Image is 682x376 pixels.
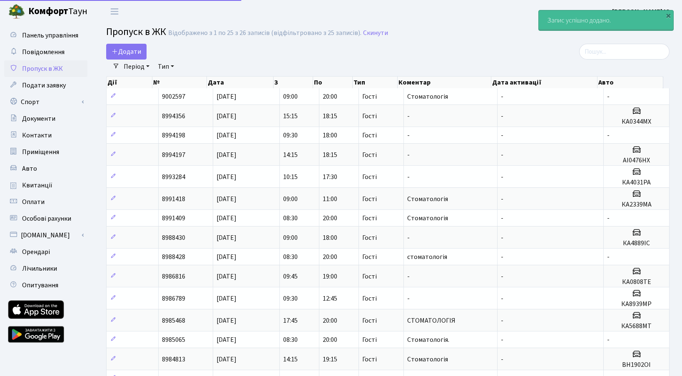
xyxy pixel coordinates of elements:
[106,44,147,60] a: Додати
[217,214,236,223] span: [DATE]
[323,233,337,242] span: 18:00
[362,152,377,158] span: Гості
[283,294,298,303] span: 09:30
[323,316,337,325] span: 20:00
[22,197,45,207] span: Оплати
[363,29,388,37] a: Скинути
[154,60,177,74] a: Тип
[22,247,50,256] span: Орендарі
[162,233,185,242] span: 8988430
[353,77,398,88] th: Тип
[323,355,337,364] span: 19:15
[407,92,448,101] span: Стоматологія
[501,150,503,159] span: -
[283,355,298,364] span: 14:15
[362,273,377,280] span: Гості
[323,214,337,223] span: 20:00
[112,47,141,56] span: Додати
[4,60,87,77] a: Пропуск в ЖК
[283,194,298,204] span: 09:00
[217,316,236,325] span: [DATE]
[22,131,52,140] span: Контакти
[120,60,153,74] a: Період
[501,316,503,325] span: -
[612,7,672,16] b: [PERSON_NAME] Ю.
[407,112,410,121] span: -
[407,194,448,204] span: Стоматологія
[106,25,166,39] span: Пропуск в ЖК
[274,77,313,88] th: З
[217,252,236,261] span: [DATE]
[607,300,666,308] h5: КА8939МР
[398,77,491,88] th: Коментар
[22,147,59,157] span: Приміщення
[283,233,298,242] span: 09:00
[28,5,87,19] span: Таун
[612,7,672,17] a: [PERSON_NAME] Ю.
[283,214,298,223] span: 08:30
[607,335,610,344] span: -
[501,112,503,121] span: -
[362,196,377,202] span: Гості
[217,112,236,121] span: [DATE]
[4,160,87,177] a: Авто
[22,64,63,73] span: Пропуск в ЖК
[283,316,298,325] span: 17:45
[407,294,410,303] span: -
[217,233,236,242] span: [DATE]
[607,179,666,187] h5: КА4031РА
[407,172,410,182] span: -
[4,94,87,110] a: Спорт
[491,77,597,88] th: Дата активації
[323,335,337,344] span: 20:00
[407,335,449,344] span: Стоматологія.
[162,272,185,281] span: 8986816
[607,322,666,330] h5: КА5688МТ
[607,92,610,101] span: -
[4,260,87,277] a: Лічильники
[607,131,610,140] span: -
[4,77,87,94] a: Подати заявку
[162,112,185,121] span: 8994356
[323,272,337,281] span: 19:00
[4,177,87,194] a: Квитанції
[607,157,666,164] h5: АІ0476НХ
[217,194,236,204] span: [DATE]
[162,316,185,325] span: 8985468
[323,150,337,159] span: 18:15
[217,272,236,281] span: [DATE]
[579,44,670,60] input: Пошук...
[22,31,78,40] span: Панель управління
[501,272,503,281] span: -
[362,174,377,180] span: Гості
[501,172,503,182] span: -
[607,361,666,369] h5: ВН1902ОІ
[362,336,377,343] span: Гості
[664,11,672,20] div: ×
[607,201,666,209] h5: КА2339МА
[283,172,298,182] span: 10:15
[501,214,503,223] span: -
[162,214,185,223] span: 8991409
[407,233,410,242] span: -
[4,144,87,160] a: Приміщення
[501,355,503,364] span: -
[22,47,65,57] span: Повідомлення
[607,214,610,223] span: -
[283,92,298,101] span: 09:00
[4,194,87,210] a: Оплати
[207,77,274,88] th: Дата
[162,355,185,364] span: 8984813
[323,194,337,204] span: 11:00
[162,194,185,204] span: 8991418
[4,27,87,44] a: Панель управління
[283,272,298,281] span: 09:45
[501,194,503,204] span: -
[28,5,68,18] b: Комфорт
[217,150,236,159] span: [DATE]
[283,335,298,344] span: 08:30
[162,172,185,182] span: 8993284
[362,215,377,222] span: Гості
[597,77,663,88] th: Авто
[323,252,337,261] span: 20:00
